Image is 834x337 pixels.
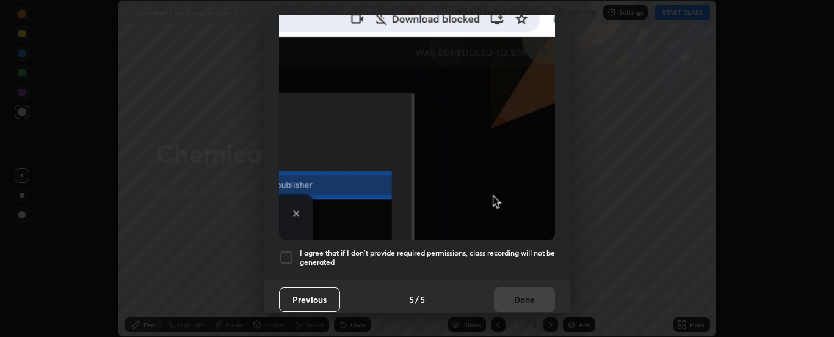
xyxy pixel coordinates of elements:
h4: / [415,293,419,306]
h5: I agree that if I don't provide required permissions, class recording will not be generated [300,248,555,267]
button: Previous [279,287,340,312]
h4: 5 [420,293,425,306]
h4: 5 [409,293,414,306]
